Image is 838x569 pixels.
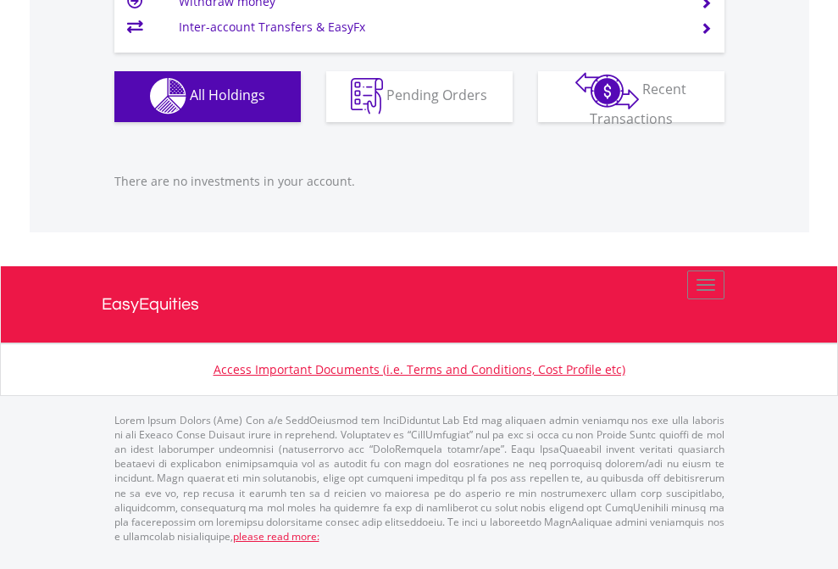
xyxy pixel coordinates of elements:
img: holdings-wht.png [150,78,186,114]
span: All Holdings [190,86,265,104]
a: EasyEquities [102,266,737,343]
a: please read more: [233,529,319,544]
img: pending_instructions-wht.png [351,78,383,114]
button: Recent Transactions [538,71,724,122]
button: All Holdings [114,71,301,122]
span: Pending Orders [386,86,487,104]
button: Pending Orders [326,71,513,122]
p: There are no investments in your account. [114,173,724,190]
a: Access Important Documents (i.e. Terms and Conditions, Cost Profile etc) [214,361,625,377]
img: transactions-zar-wht.png [575,72,639,109]
span: Recent Transactions [590,80,687,128]
td: Inter-account Transfers & EasyFx [179,14,680,40]
p: Lorem Ipsum Dolors (Ame) Con a/e SeddOeiusmod tem InciDiduntut Lab Etd mag aliquaen admin veniamq... [114,413,724,544]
